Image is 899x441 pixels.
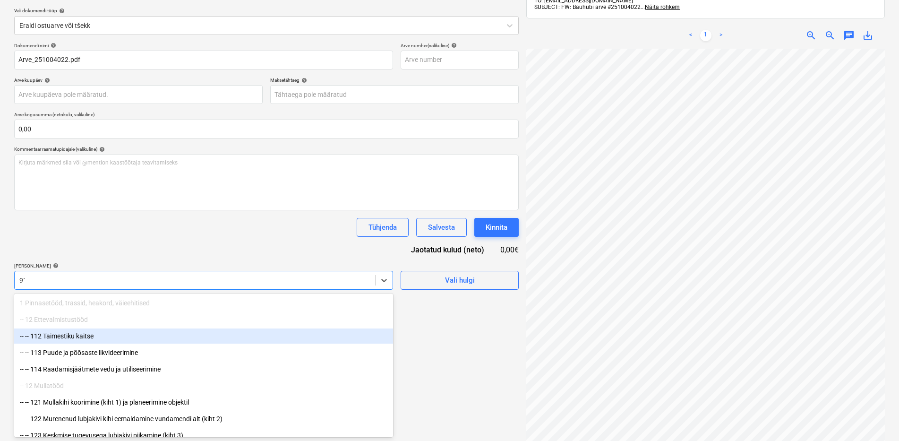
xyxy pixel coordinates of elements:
[396,244,499,255] div: Jaotatud kulud (neto)
[700,30,711,41] a: Page 1 is your current page
[401,43,519,49] div: Arve number (valikuline)
[685,30,696,41] a: Previous page
[14,411,393,426] div: -- -- 122 Murenenud lubjakivi kihi eemaldamine vundamendi alt (kiht 2)
[14,263,393,269] div: [PERSON_NAME]
[14,362,393,377] div: -- -- 114 Raadamisjäätmete vedu ja utiliseerimine
[715,30,727,41] a: Next page
[449,43,457,48] span: help
[534,4,641,10] span: SUBJECT: FW: Bauhubi arve #251004022
[499,244,519,255] div: 0,00€
[852,396,899,441] iframe: Chat Widget
[401,51,519,69] input: Arve number
[300,78,307,83] span: help
[14,112,519,120] p: Arve kogusumma (netokulu, valikuline)
[645,4,680,10] span: Näita rohkem
[445,274,475,286] div: Vali hulgi
[51,263,59,268] span: help
[14,295,393,311] div: 1 Pinnasetööd, trassid, heakord, väieehitised
[641,4,680,10] span: ...
[474,218,519,237] button: Kinnita
[862,30,873,41] span: save_alt
[824,30,836,41] span: zoom_out
[805,30,817,41] span: zoom_in
[14,395,393,410] div: -- -- 121 Mullakihi koorimine (kiht 1) ja planeerimine objektil
[270,77,519,83] div: Maksetähtaeg
[486,221,507,233] div: Kinnita
[57,8,65,14] span: help
[14,51,393,69] input: Dokumendi nimi
[14,77,263,83] div: Arve kuupäev
[14,146,519,152] div: Kommentaar raamatupidajale (valikuline)
[14,85,263,104] input: Arve kuupäeva pole määratud.
[368,221,397,233] div: Tühjenda
[49,43,56,48] span: help
[843,30,855,41] span: chat
[416,218,467,237] button: Salvesta
[401,271,519,290] button: Vali hulgi
[14,43,393,49] div: Dokumendi nimi
[428,221,455,233] div: Salvesta
[14,8,519,14] div: Vali dokumendi tüüp
[43,78,50,83] span: help
[14,312,393,327] div: -- 12 Ettevalmistustööd
[14,120,519,138] input: Arve kogusumma (netokulu, valikuline)
[14,378,393,393] div: -- 12 Mullatööd
[14,345,393,360] div: -- -- 113 Puude ja põõsaste likvideerimine
[270,85,519,104] input: Tähtaega pole määratud
[357,218,409,237] button: Tühjenda
[97,147,105,152] span: help
[14,329,393,344] div: -- -- 112 Taimestiku kaitse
